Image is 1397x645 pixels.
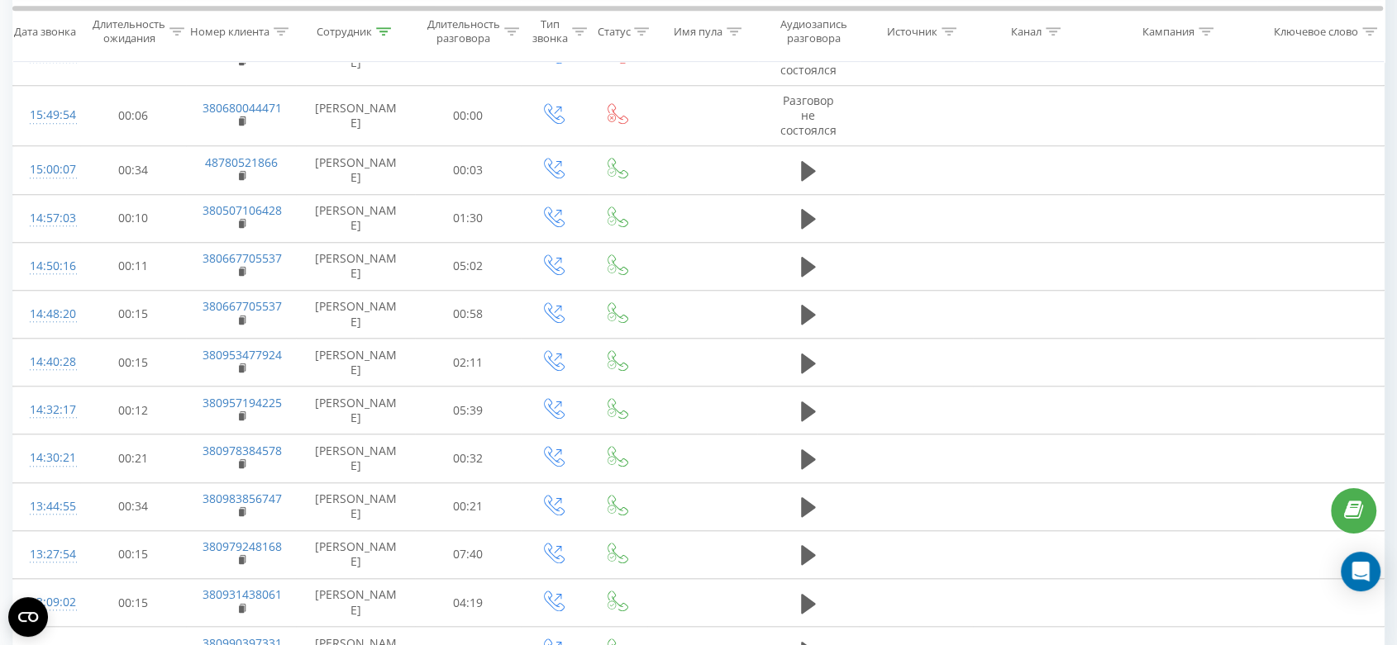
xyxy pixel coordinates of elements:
td: [PERSON_NAME] [296,339,414,387]
div: 14:50:16 [30,250,64,282]
td: 04:19 [415,579,521,627]
td: [PERSON_NAME] [296,434,414,482]
div: Open Intercom Messenger [1341,552,1380,591]
td: 00:58 [415,290,521,338]
a: 380957194225 [203,395,282,410]
td: 00:15 [80,579,186,627]
a: 380953477924 [203,347,282,363]
div: 14:32:17 [30,394,64,426]
td: [PERSON_NAME] [296,194,414,242]
div: Кампания [1142,24,1194,38]
td: 07:40 [415,530,521,578]
td: [PERSON_NAME] [296,242,414,290]
div: 13:27:54 [30,538,64,571]
td: 00:21 [80,434,186,482]
td: 00:32 [415,434,521,482]
td: 00:11 [80,242,186,290]
div: Аудиозапись разговора [772,17,855,45]
a: 380667705537 [203,298,282,314]
td: 01:30 [415,194,521,242]
a: 380979248168 [203,538,282,554]
a: 380983856747 [203,491,282,506]
td: 05:02 [415,242,521,290]
a: 380931438061 [203,586,282,602]
td: 00:03 [415,146,521,194]
div: Статус [597,24,630,38]
td: [PERSON_NAME] [296,146,414,194]
div: Канал [1011,24,1042,38]
a: 380680044471 [203,100,282,116]
div: Сотрудник [317,24,372,38]
td: 02:11 [415,339,521,387]
div: 14:57:03 [30,202,64,235]
a: 48780521866 [205,154,278,170]
td: 00:10 [80,194,186,242]
td: 00:12 [80,387,186,434]
td: 00:21 [415,482,521,530]
a: 380507106428 [203,202,282,218]
span: Разговор не состоялся [780,92,837,138]
div: 15:49:54 [30,99,64,131]
td: 00:15 [80,290,186,338]
td: 00:00 [415,85,521,146]
div: 13:44:55 [30,491,64,523]
td: [PERSON_NAME] [296,290,414,338]
td: 05:39 [415,387,521,434]
a: 380667705537 [203,250,282,266]
div: 13:09:02 [30,586,64,619]
div: Источник [887,24,937,38]
div: Ключевое слово [1274,24,1358,38]
div: Длительность разговора [427,17,500,45]
td: 00:34 [80,482,186,530]
td: 00:06 [80,85,186,146]
td: [PERSON_NAME] [296,482,414,530]
div: Имя пула [674,24,722,38]
span: Разговор не состоялся [780,31,837,77]
a: 380978384578 [203,443,282,458]
div: Дата звонка [14,24,76,38]
div: Тип звонка [532,17,568,45]
div: 14:48:20 [30,298,64,330]
td: [PERSON_NAME] [296,387,414,434]
div: 14:40:28 [30,346,64,378]
td: 00:15 [80,530,186,578]
td: 00:34 [80,146,186,194]
button: Open CMP widget [8,597,48,637]
td: [PERSON_NAME] [296,530,414,578]
div: Номер клиента [190,24,269,38]
div: 14:30:21 [30,442,64,474]
div: 15:00:07 [30,154,64,186]
td: [PERSON_NAME] [296,85,414,146]
td: [PERSON_NAME] [296,579,414,627]
div: Длительность ожидания [93,17,165,45]
td: 00:15 [80,339,186,387]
